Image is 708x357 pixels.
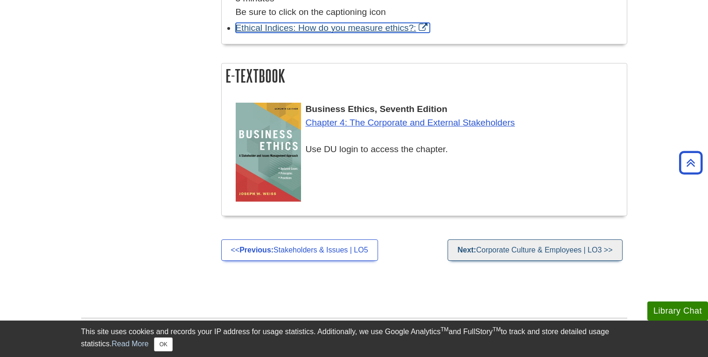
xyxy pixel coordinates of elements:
[306,104,448,114] span: Business Ethics, Seventh Edition
[154,337,172,351] button: Close
[239,246,273,254] strong: Previous:
[493,326,501,333] sup: TM
[236,23,430,33] a: Link opens in new window
[448,239,622,261] a: Next:Corporate Culture & Employees | LO3 >>
[441,326,449,333] sup: TM
[81,326,627,351] div: This site uses cookies and records your IP address for usage statistics. Additionally, we use Goo...
[236,103,301,202] img: Cover Art
[221,239,378,261] a: <<Previous:Stakeholders & Issues | LO5
[222,63,627,88] h2: E-Textbook
[306,118,515,127] a: Chapter 4: The Corporate and External Stakeholders
[112,340,148,348] a: Read More
[457,246,476,254] strong: Next:
[647,301,708,321] button: Library Chat
[236,116,622,156] div: Use DU login to access the chapter.
[676,156,706,169] a: Back to Top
